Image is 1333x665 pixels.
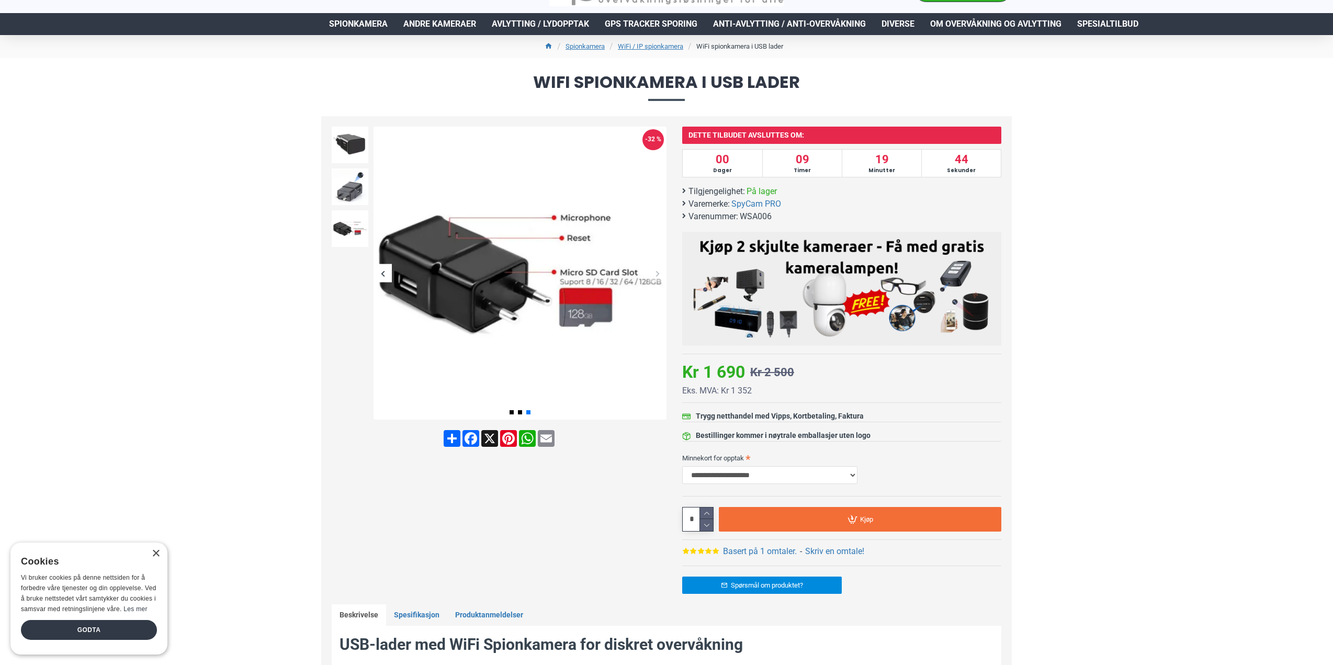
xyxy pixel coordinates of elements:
[874,13,922,35] a: Diverse
[526,410,530,414] span: Go to slide 3
[882,18,914,30] span: Diverse
[688,198,730,210] b: Varemerke:
[682,577,842,594] a: Spørsmål om produktet?
[461,430,480,447] a: Facebook
[731,198,781,210] a: SpyCam PRO
[499,430,518,447] a: Pinterest
[605,18,697,30] span: GPS Tracker Sporing
[447,604,531,626] a: Produktanmeldelser
[688,185,745,198] b: Tilgjengelighet:
[152,550,160,558] div: Close
[403,18,476,30] span: Andre kameraer
[492,18,589,30] span: Avlytting / Lydopptak
[510,410,514,414] span: Go to slide 1
[618,41,683,52] a: WiFi / IP spionkamera
[764,166,841,174] span: Timer
[683,150,762,177] div: 00
[713,18,866,30] span: Anti-avlytting / Anti-overvåkning
[374,264,392,283] div: Previous slide
[332,127,368,163] img: Trådløst WiFi spionkamera i USB lader - SpyGadgets.no
[684,166,761,174] span: Dager
[386,604,447,626] a: Spesifikasjon
[762,150,842,177] div: 09
[682,127,1001,144] h5: Dette tilbudet avsluttes om:
[566,41,605,52] a: Spionkamera
[21,574,156,612] span: Vi bruker cookies på denne nettsiden for å forbedre våre tjenester og din opplevelse. Ved å bruke...
[923,166,1000,174] span: Sekunder
[537,430,556,447] a: Email
[750,364,794,381] div: Kr 2 500
[443,430,461,447] a: Share
[696,411,864,422] div: Trygg netthandel med Vipps, Kortbetaling, Faktura
[740,210,772,223] span: WSA006
[648,264,666,283] div: Next slide
[682,359,745,385] div: Kr 1 690
[860,516,873,523] span: Kjøp
[21,620,157,640] div: Godta
[843,166,920,174] span: Minutter
[747,185,777,198] span: På lager
[922,13,1069,35] a: Om overvåkning og avlytting
[800,546,802,556] b: -
[321,74,1012,100] span: WiFi spionkamera i USB lader
[1077,18,1138,30] span: Spesialtilbud
[930,18,1061,30] span: Om overvåkning og avlytting
[688,210,738,223] b: Varenummer:
[690,237,993,337] img: Kjøp 2 skjulte kameraer – Få med gratis kameralampe!
[332,168,368,205] img: Trådløst WiFi spionkamera i USB lader - SpyGadgets.no
[682,449,1001,466] label: Minnekort for opptak
[842,150,921,177] div: 19
[21,550,150,573] div: Cookies
[396,13,484,35] a: Andre kameraer
[723,545,797,558] a: Basert på 1 omtaler.
[329,18,388,30] span: Spionkamera
[480,430,499,447] a: X
[123,605,147,613] a: Les mer, opens a new window
[340,634,993,656] h2: USB-lader med WiFi Spionkamera for diskret overvåkning
[921,150,1001,177] div: 44
[321,13,396,35] a: Spionkamera
[597,13,705,35] a: GPS Tracker Sporing
[518,410,522,414] span: Go to slide 2
[1069,13,1146,35] a: Spesialtilbud
[332,604,386,626] a: Beskrivelse
[484,13,597,35] a: Avlytting / Lydopptak
[518,430,537,447] a: WhatsApp
[332,210,368,247] img: Trådløst WiFi spionkamera i USB lader - SpyGadgets.no
[805,545,864,558] a: Skriv en omtale!
[705,13,874,35] a: Anti-avlytting / Anti-overvåkning
[696,430,871,441] div: Bestillinger kommer i nøytrale emballasjer uten logo
[374,127,666,420] img: Trådløst WiFi spionkamera i USB lader - SpyGadgets.no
